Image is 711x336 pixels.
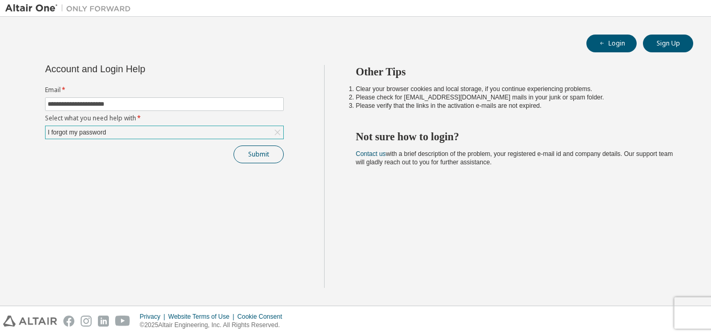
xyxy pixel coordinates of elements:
[586,35,637,52] button: Login
[46,127,107,138] div: I forgot my password
[45,65,236,73] div: Account and Login Help
[63,316,74,327] img: facebook.svg
[356,93,675,102] li: Please check for [EMAIL_ADDRESS][DOMAIN_NAME] mails in your junk or spam folder.
[356,130,675,143] h2: Not sure how to login?
[45,86,284,94] label: Email
[140,321,288,330] p: © 2025 Altair Engineering, Inc. All Rights Reserved.
[3,316,57,327] img: altair_logo.svg
[5,3,136,14] img: Altair One
[46,126,283,139] div: I forgot my password
[168,312,237,321] div: Website Terms of Use
[234,145,284,163] button: Submit
[356,150,386,158] a: Contact us
[98,316,109,327] img: linkedin.svg
[643,35,693,52] button: Sign Up
[237,312,288,321] div: Cookie Consent
[140,312,168,321] div: Privacy
[81,316,92,327] img: instagram.svg
[356,102,675,110] li: Please verify that the links in the activation e-mails are not expired.
[356,85,675,93] li: Clear your browser cookies and local storage, if you continue experiencing problems.
[115,316,130,327] img: youtube.svg
[356,150,673,166] span: with a brief description of the problem, your registered e-mail id and company details. Our suppo...
[356,65,675,79] h2: Other Tips
[45,114,284,122] label: Select what you need help with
